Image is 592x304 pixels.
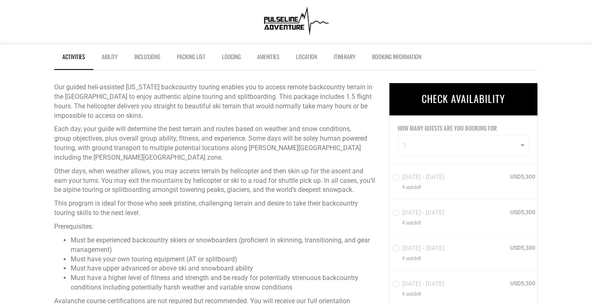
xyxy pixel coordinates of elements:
a: Inclusions [126,48,169,69]
a: Packing List [169,48,214,69]
a: Amenities [249,48,288,69]
p: Our guided heli-assisted [US_STATE] backcountry touring enables you to access remote backcountry ... [54,83,377,120]
a: Lodging [214,48,249,69]
li: Must be experienced backcountry skiers or snowboarders (proficient in skinning, transitioning, an... [71,236,377,255]
a: BOOKING INFORMATION [364,48,430,69]
a: Ability [93,48,126,69]
li: Must have your own touring equipment (AT or splitboard) [71,255,377,264]
p: Other days, when weather allows, you may access terrain by helicopter and then skin up for the as... [54,167,377,195]
p: Prerequisites: [54,222,377,232]
a: Itinerary [325,48,364,69]
li: Must have a higher level of fitness and strength and be ready for potentially strenuous backcount... [71,273,377,292]
p: Each day, your guide will determine the best terrain and routes based on weather and snow conditi... [54,124,377,162]
p: This program is ideal for those who seek pristine, challenging terrain and desire to take their b... [54,199,377,218]
a: Activities [54,48,93,70]
span: CHECK AVAILABILITY [422,91,505,106]
img: 1638909355.png [260,4,332,37]
a: Location [288,48,325,69]
li: Must have upper advanced or above ski and snowboard ability [71,264,377,273]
